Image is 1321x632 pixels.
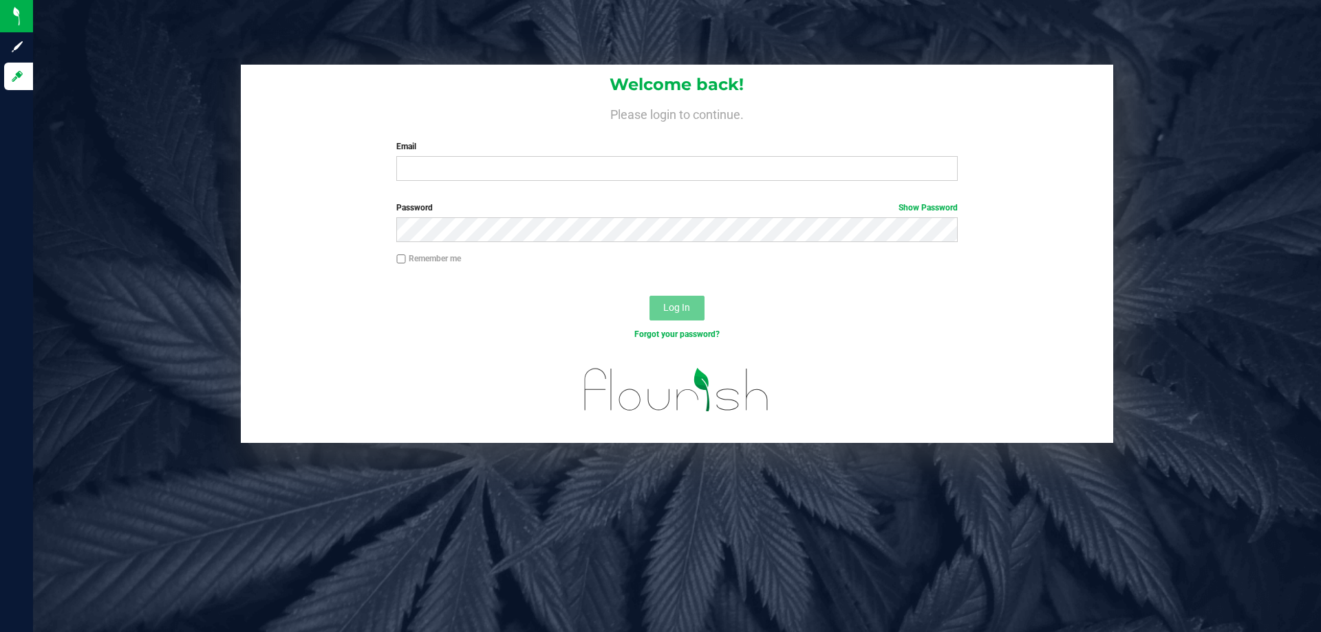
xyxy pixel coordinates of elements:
[663,302,690,313] span: Log In
[899,203,958,213] a: Show Password
[396,140,957,153] label: Email
[568,355,786,425] img: flourish_logo.svg
[396,203,433,213] span: Password
[241,105,1113,121] h4: Please login to continue.
[241,76,1113,94] h1: Welcome back!
[10,69,24,83] inline-svg: Log in
[649,296,705,320] button: Log In
[396,254,406,264] input: Remember me
[634,329,720,339] a: Forgot your password?
[10,40,24,54] inline-svg: Sign up
[396,252,461,265] label: Remember me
